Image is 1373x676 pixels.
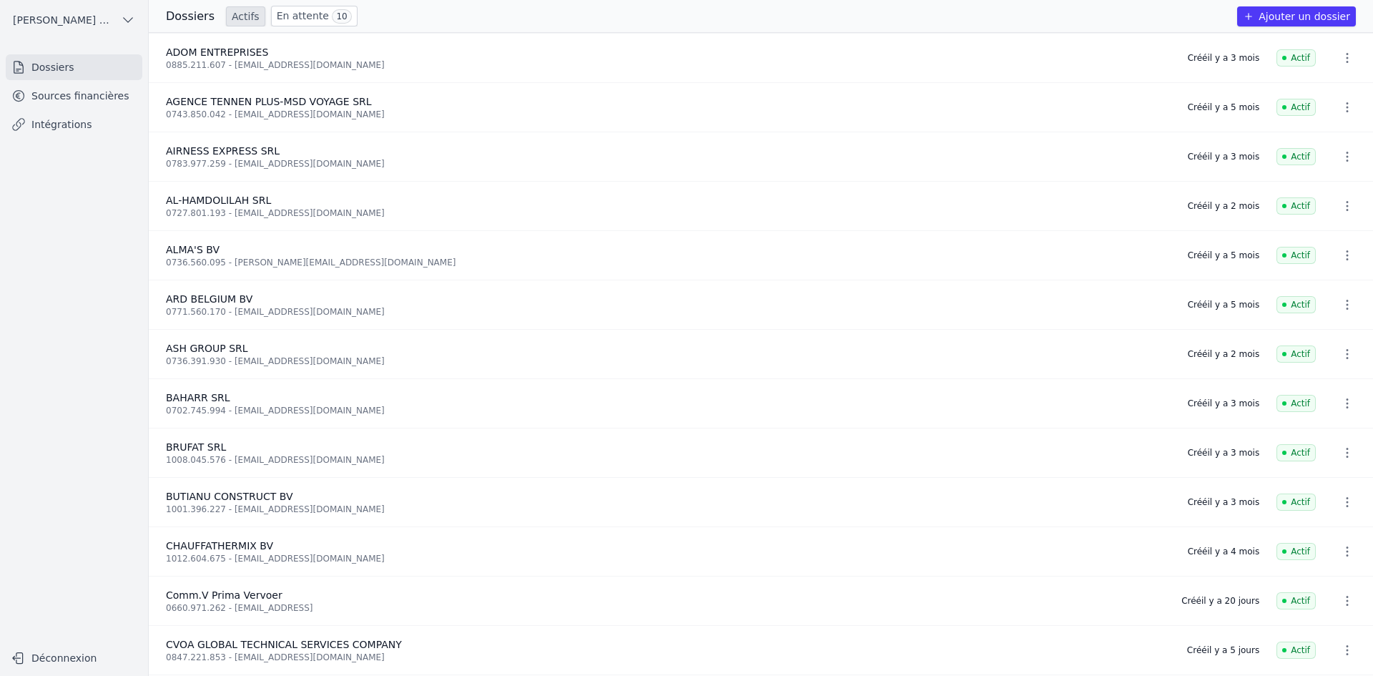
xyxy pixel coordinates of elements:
span: Actif [1276,247,1316,264]
span: Actif [1276,543,1316,560]
div: 0771.560.170 - [EMAIL_ADDRESS][DOMAIN_NAME] [166,306,1171,318]
div: 0736.391.930 - [EMAIL_ADDRESS][DOMAIN_NAME] [166,356,1171,367]
div: 1012.604.675 - [EMAIL_ADDRESS][DOMAIN_NAME] [166,553,1171,564]
a: En attente 10 [271,6,358,26]
div: Créé il y a 3 mois [1188,151,1259,162]
span: AGENCE TENNEN PLUS-MSD VOYAGE SRL [166,96,372,107]
span: Actif [1276,642,1316,659]
div: Créé il y a 5 jours [1187,645,1259,656]
div: Créé il y a 3 mois [1188,52,1259,64]
div: Créé il y a 5 mois [1188,299,1259,310]
span: Actif [1276,494,1316,511]
div: Créé il y a 5 mois [1188,250,1259,261]
span: Actif [1276,99,1316,116]
span: AL-HAMDOLILAH SRL [166,195,271,206]
span: BAHARR SRL [166,392,230,403]
span: CHAUFFATHERMIX BV [166,540,273,552]
span: ALMA'S BV [166,244,220,255]
span: ADOM ENTREPRISES [166,46,268,58]
span: 10 [332,9,351,24]
div: Créé il y a 2 mois [1188,200,1259,212]
div: 0727.801.193 - [EMAIL_ADDRESS][DOMAIN_NAME] [166,207,1171,219]
div: Créé il y a 3 mois [1188,447,1259,459]
div: Créé il y a 3 mois [1188,496,1259,508]
span: ASH GROUP SRL [166,343,248,354]
span: CVOA GLOBAL TECHNICAL SERVICES COMPANY [166,639,402,650]
button: [PERSON_NAME] ET PARTNERS SRL [6,9,142,31]
span: AIRNESS EXPRESS SRL [166,145,280,157]
div: 1001.396.227 - [EMAIL_ADDRESS][DOMAIN_NAME] [166,504,1171,515]
div: Créé il y a 5 mois [1188,102,1259,113]
div: 0736.560.095 - [PERSON_NAME][EMAIL_ADDRESS][DOMAIN_NAME] [166,257,1171,268]
div: 0660.971.262 - [EMAIL_ADDRESS] [166,602,1164,614]
a: Actifs [226,6,265,26]
span: Actif [1276,296,1316,313]
div: 0885.211.607 - [EMAIL_ADDRESS][DOMAIN_NAME] [166,59,1171,71]
div: 0743.850.042 - [EMAIL_ADDRESS][DOMAIN_NAME] [166,109,1171,120]
span: Actif [1276,444,1316,461]
div: 0847.221.853 - [EMAIL_ADDRESS][DOMAIN_NAME] [166,652,1170,663]
div: Créé il y a 20 jours [1181,595,1259,607]
div: 0702.745.994 - [EMAIL_ADDRESS][DOMAIN_NAME] [166,405,1171,416]
h3: Dossiers [166,8,215,25]
button: Ajouter un dossier [1237,6,1356,26]
a: Dossiers [6,54,142,80]
div: 0783.977.259 - [EMAIL_ADDRESS][DOMAIN_NAME] [166,158,1171,170]
span: Actif [1276,49,1316,67]
span: Actif [1276,346,1316,363]
span: BUTIANU CONSTRUCT BV [166,491,293,502]
a: Intégrations [6,112,142,137]
button: Déconnexion [6,647,142,670]
a: Sources financières [6,83,142,109]
div: Créé il y a 3 mois [1188,398,1259,409]
span: BRUFAT SRL [166,441,226,453]
div: Créé il y a 2 mois [1188,348,1259,360]
span: [PERSON_NAME] ET PARTNERS SRL [13,13,115,27]
span: Actif [1276,148,1316,165]
span: Actif [1276,197,1316,215]
span: Actif [1276,592,1316,609]
span: ARD BELGIUM BV [166,293,252,305]
span: Comm.V Prima Vervoer [166,589,282,601]
div: 1008.045.576 - [EMAIL_ADDRESS][DOMAIN_NAME] [166,454,1171,466]
span: Actif [1276,395,1316,412]
div: Créé il y a 4 mois [1188,546,1259,557]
